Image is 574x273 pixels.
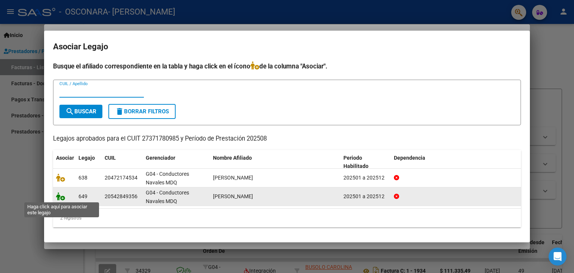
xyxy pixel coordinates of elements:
datatable-header-cell: Nombre Afiliado [210,150,340,175]
span: Borrar Filtros [115,108,169,115]
button: Buscar [59,105,102,118]
span: 649 [78,193,87,199]
span: IANNONE LUCA [213,175,253,181]
span: G04 - Conductores Navales MDQ [146,171,189,185]
datatable-header-cell: Periodo Habilitado [340,150,391,175]
span: Legajo [78,155,95,161]
span: MIRRA BENICIO MANUEL [213,193,253,199]
span: 638 [78,175,87,181]
h2: Asociar Legajo [53,40,521,54]
div: Open Intercom Messenger [549,248,567,266]
mat-icon: delete [115,107,124,116]
button: Borrar Filtros [108,104,176,119]
div: 202501 a 202512 [343,192,388,201]
datatable-header-cell: CUIL [102,150,143,175]
div: 2 registros [53,209,521,227]
span: Asociar [56,155,74,161]
span: CUIL [105,155,116,161]
datatable-header-cell: Asociar [53,150,75,175]
span: Nombre Afiliado [213,155,252,161]
h4: Busque el afiliado correspondiente en la tabla y haga click en el ícono de la columna "Asociar". [53,61,521,71]
datatable-header-cell: Dependencia [391,150,521,175]
datatable-header-cell: Legajo [75,150,102,175]
mat-icon: search [65,107,74,116]
span: Gerenciador [146,155,175,161]
span: Periodo Habilitado [343,155,368,169]
div: 20472174534 [105,174,138,182]
span: G04 - Conductores Navales MDQ [146,190,189,204]
span: Dependencia [394,155,425,161]
p: Legajos aprobados para el CUIT 27371780985 y Período de Prestación 202508 [53,134,521,144]
datatable-header-cell: Gerenciador [143,150,210,175]
div: 202501 a 202512 [343,174,388,182]
span: Buscar [65,108,96,115]
div: 20542849356 [105,192,138,201]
